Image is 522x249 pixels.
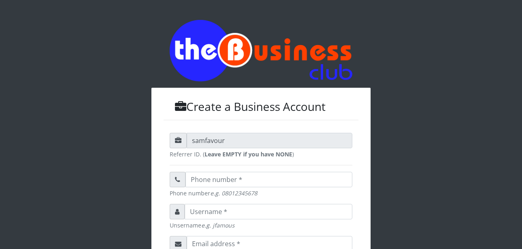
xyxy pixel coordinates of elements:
input: Referrer ID (Leave blank if NONE) [187,133,352,148]
input: Phone number * [186,172,352,187]
em: e.g. jfamous [201,221,235,229]
input: Username * [185,204,352,219]
small: Phone number [170,189,352,197]
small: Referrer ID. ( ) [170,150,352,158]
strong: Leave EMPTY if you have NONE [205,150,292,158]
small: Unsername [170,221,352,230]
em: e.g. 08012345678 [210,189,257,197]
h3: Create a Business Account [164,100,358,114]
